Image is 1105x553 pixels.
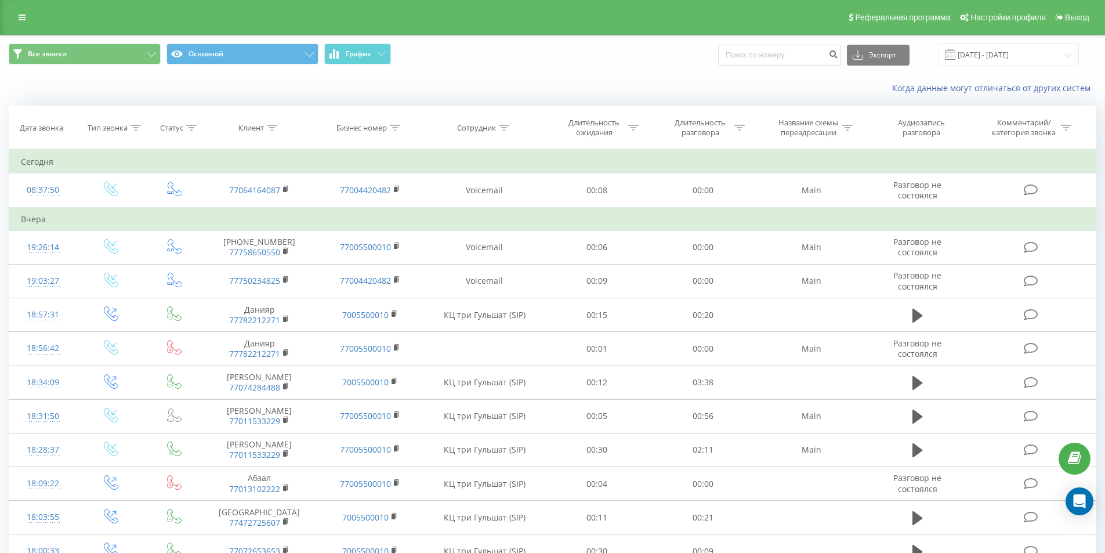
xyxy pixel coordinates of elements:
a: 77013102222 [229,483,280,494]
td: Voicemail [425,230,544,264]
span: Разговор не состоялся [893,236,941,258]
button: Все звонки [9,44,161,64]
div: Аудиозапись разговора [883,118,959,138]
a: 77005500010 [340,444,391,455]
td: 00:00 [650,230,756,264]
a: 77005500010 [340,478,391,489]
td: 03:38 [650,366,756,399]
div: Комментарий/категория звонка [990,118,1058,138]
div: 18:03:55 [21,506,66,529]
a: 77758650550 [229,247,280,258]
td: 02:11 [650,433,756,467]
a: 77005500010 [340,410,391,421]
a: 77005500010 [340,343,391,354]
div: Тип звонка [88,123,128,133]
td: 00:00 [650,332,756,366]
td: 00:01 [544,332,650,366]
button: Экспорт [847,45,910,66]
td: Main [756,230,866,264]
span: Разговор не состоялся [893,179,941,201]
td: 00:09 [544,264,650,298]
td: 00:30 [544,433,650,467]
div: 18:31:50 [21,405,66,428]
td: 00:11 [544,501,650,534]
td: Voicemail [425,264,544,298]
a: 7005500010 [342,377,389,388]
span: Разговор не состоялся [893,472,941,494]
td: 00:00 [650,264,756,298]
span: Реферальная программа [855,13,950,22]
div: 18:56:42 [21,337,66,360]
span: Выход [1065,13,1089,22]
td: Main [756,433,866,467]
a: 77005500010 [340,241,391,252]
div: Бизнес номер [336,123,387,133]
td: [PERSON_NAME] [204,366,314,399]
td: Main [756,264,866,298]
div: Open Intercom Messenger [1066,487,1093,515]
button: График [324,44,391,64]
a: 77004420482 [340,185,391,196]
div: Дата звонка [20,123,63,133]
td: 00:15 [544,298,650,332]
a: 77074284488 [229,382,280,393]
a: 77004420482 [340,275,391,286]
td: Абзал [204,467,314,501]
a: 77064164087 [229,185,280,196]
span: Разговор не состоялся [893,270,941,291]
a: 77011533229 [229,449,280,460]
td: [PHONE_NUMBER] [204,230,314,264]
td: КЦ три Гульшат (SIP) [425,366,544,399]
div: 18:57:31 [21,303,66,326]
a: 77750234825 [229,275,280,286]
button: Основной [166,44,318,64]
td: 00:08 [544,174,650,208]
td: Данияр [204,332,314,366]
div: Клиент [238,123,264,133]
div: 19:03:27 [21,270,66,292]
td: 00:00 [650,467,756,501]
td: КЦ три Гульшат (SIP) [425,298,544,332]
td: 00:05 [544,399,650,433]
div: 08:37:50 [21,179,66,201]
div: Сотрудник [457,123,496,133]
a: 77782212271 [229,348,280,359]
td: 00:56 [650,399,756,433]
td: Сегодня [9,150,1096,174]
a: 77472725607 [229,517,280,528]
td: [GEOGRAPHIC_DATA] [204,501,314,534]
div: 18:09:22 [21,472,66,495]
div: Длительность ожидания [563,118,625,138]
a: 7005500010 [342,309,389,320]
td: [PERSON_NAME] [204,399,314,433]
div: 18:34:09 [21,371,66,394]
a: Когда данные могут отличаться от других систем [892,82,1096,93]
td: 00:04 [544,467,650,501]
td: Main [756,399,866,433]
span: График [346,50,371,58]
span: Разговор не состоялся [893,338,941,359]
td: КЦ три Гульшат (SIP) [425,433,544,467]
td: 00:12 [544,366,650,399]
div: Длительность разговора [669,118,731,138]
td: Вчера [9,208,1096,231]
div: 19:26:14 [21,236,66,259]
td: КЦ три Гульшат (SIP) [425,467,544,501]
td: КЦ три Гульшат (SIP) [425,501,544,534]
input: Поиск по номеру [718,45,841,66]
span: Настройки профиля [970,13,1046,22]
span: Все звонки [28,49,67,59]
div: 18:28:37 [21,439,66,461]
td: 00:06 [544,230,650,264]
div: Название схемы переадресации [777,118,839,138]
td: Данияр [204,298,314,332]
a: 77011533229 [229,415,280,427]
td: Main [756,174,866,208]
a: 77782212271 [229,315,280,326]
div: Статус [160,123,183,133]
td: 00:00 [650,174,756,208]
td: КЦ три Гульшат (SIP) [425,399,544,433]
td: Main [756,332,866,366]
td: Voicemail [425,174,544,208]
td: [PERSON_NAME] [204,433,314,467]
